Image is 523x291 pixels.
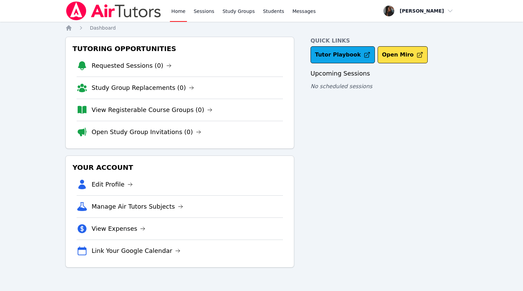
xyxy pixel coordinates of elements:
[311,37,458,45] h4: Quick Links
[311,46,375,63] a: Tutor Playbook
[378,46,428,63] button: Open Miro
[311,69,458,78] h3: Upcoming Sessions
[92,224,145,233] a: View Expenses
[92,246,180,256] a: Link Your Google Calendar
[71,161,288,174] h3: Your Account
[71,43,288,55] h3: Tutoring Opportunities
[292,8,316,15] span: Messages
[65,1,162,20] img: Air Tutors
[92,127,201,137] a: Open Study Group Invitations (0)
[65,25,458,31] nav: Breadcrumb
[92,180,133,189] a: Edit Profile
[92,105,212,115] a: View Registerable Course Groups (0)
[92,61,172,70] a: Requested Sessions (0)
[311,83,372,90] span: No scheduled sessions
[92,202,183,211] a: Manage Air Tutors Subjects
[92,83,194,93] a: Study Group Replacements (0)
[90,25,116,31] a: Dashboard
